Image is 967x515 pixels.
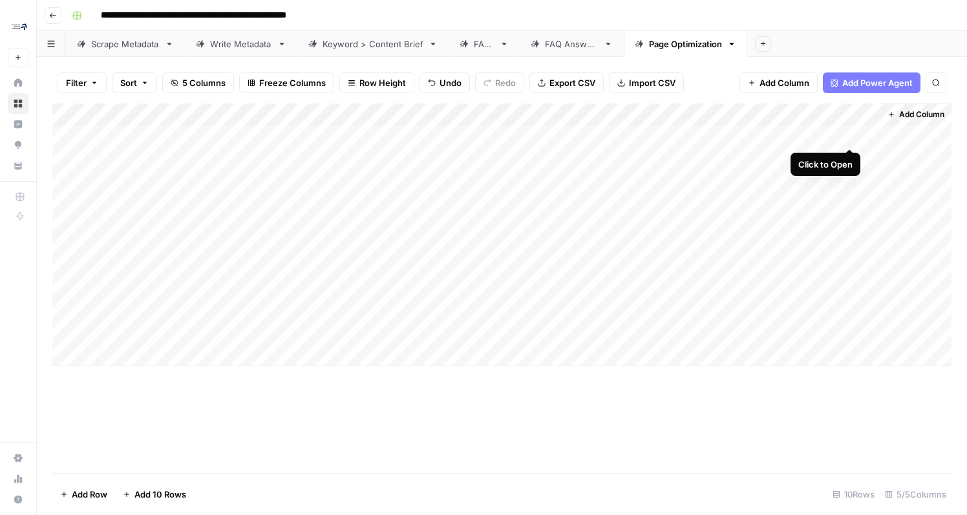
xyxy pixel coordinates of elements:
[8,72,28,93] a: Home
[239,72,334,93] button: Freeze Columns
[8,468,28,489] a: Usage
[8,155,28,176] a: Your Data
[739,72,818,93] button: Add Column
[475,72,524,93] button: Redo
[8,135,28,155] a: Opportunities
[827,484,880,505] div: 10 Rows
[162,72,234,93] button: 5 Columns
[115,484,194,505] button: Add 10 Rows
[112,72,157,93] button: Sort
[297,31,449,57] a: Keyword > Content Brief
[8,114,28,135] a: Insights
[52,484,115,505] button: Add Row
[823,72,920,93] button: Add Power Agent
[545,38,599,50] div: FAQ Answers
[609,72,684,93] button: Import CSV
[91,38,160,50] div: Scrape Metadata
[549,76,595,89] span: Export CSV
[210,38,272,50] div: Write Metadata
[495,76,516,89] span: Redo
[899,109,944,120] span: Add Column
[520,31,624,57] a: FAQ Answers
[359,76,406,89] span: Row Height
[529,72,604,93] button: Export CSV
[474,38,494,50] div: FAQs
[629,76,675,89] span: Import CSV
[323,38,423,50] div: Keyword > Content Brief
[449,31,520,57] a: FAQs
[8,489,28,510] button: Help + Support
[66,31,185,57] a: Scrape Metadata
[8,10,28,43] button: Workspace: Compound Growth
[624,31,747,57] a: Page Optimization
[798,158,853,171] div: Click to Open
[649,38,722,50] div: Page Optimization
[880,484,951,505] div: 5/5 Columns
[8,448,28,468] a: Settings
[259,76,326,89] span: Freeze Columns
[8,93,28,114] a: Browse
[66,76,87,89] span: Filter
[134,488,186,501] span: Add 10 Rows
[185,31,297,57] a: Write Metadata
[882,106,950,123] button: Add Column
[339,72,414,93] button: Row Height
[440,76,462,89] span: Undo
[58,72,107,93] button: Filter
[760,76,809,89] span: Add Column
[842,76,913,89] span: Add Power Agent
[8,15,31,38] img: Compound Growth Logo
[182,76,226,89] span: 5 Columns
[420,72,470,93] button: Undo
[120,76,137,89] span: Sort
[72,488,107,501] span: Add Row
